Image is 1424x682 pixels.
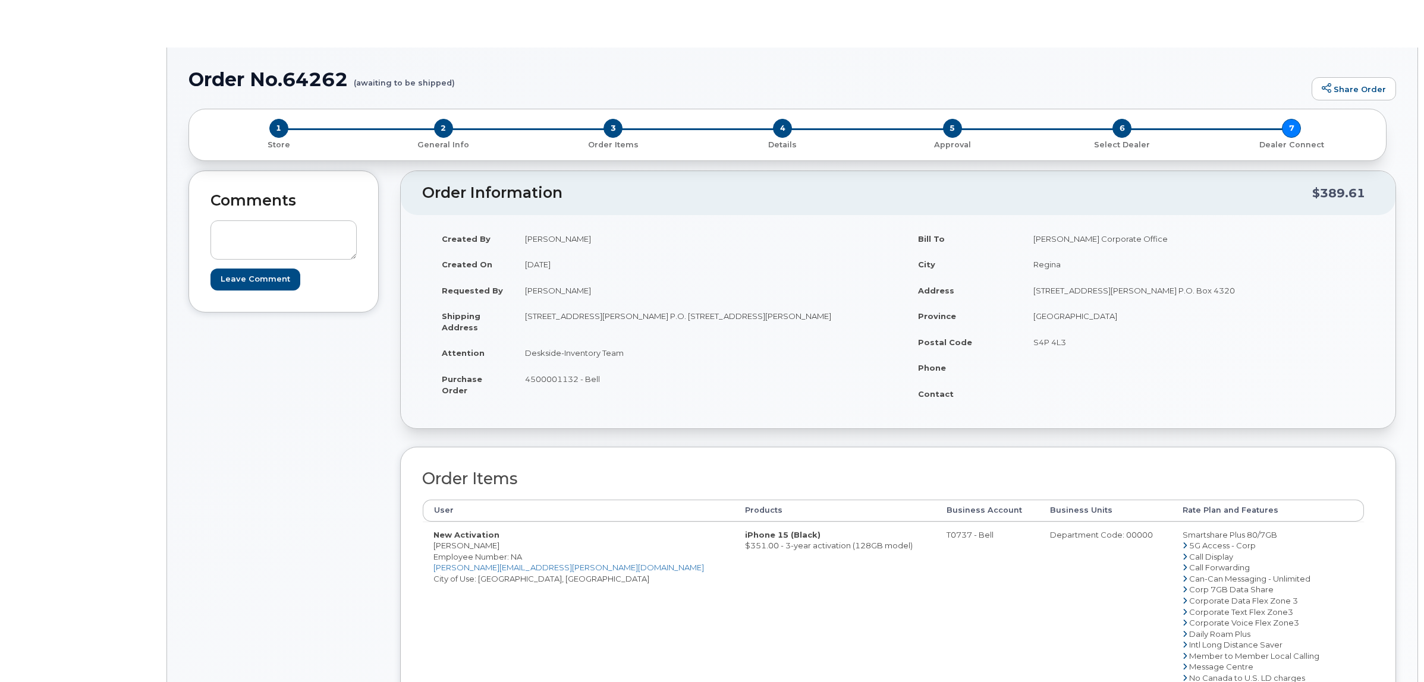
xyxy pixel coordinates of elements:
[918,337,972,347] strong: Postal Code
[442,374,482,395] strong: Purchase Order
[734,500,936,521] th: Products
[188,69,1306,90] h1: Order No.64262
[442,260,492,269] strong: Created On
[867,138,1037,150] a: 5 Approval
[1189,651,1319,661] span: Member to Member Local Calling
[1023,251,1365,277] td: Regina
[773,119,792,138] span: 4
[363,140,523,150] p: General Info
[1189,629,1250,639] span: Daily Roam Plus
[1189,607,1293,617] span: Corporate Text Flex Zone3
[1172,500,1364,521] th: Rate Plan and Features
[1039,500,1172,521] th: Business Units
[514,303,889,340] td: [STREET_ADDRESS][PERSON_NAME] P.O. [STREET_ADDRESS][PERSON_NAME]
[514,277,889,304] td: [PERSON_NAME]
[603,119,623,138] span: 3
[1189,662,1253,671] span: Message Centre
[359,138,528,150] a: 2 General Info
[433,552,522,561] span: Employee Number: NA
[1042,140,1202,150] p: Select Dealer
[434,119,453,138] span: 2
[1312,182,1365,204] div: $389.61
[199,138,359,150] a: 1 Store
[698,138,867,150] a: 4 Details
[354,69,455,87] small: (awaiting to be shipped)
[442,348,485,358] strong: Attention
[269,119,288,138] span: 1
[433,563,704,572] a: [PERSON_NAME][EMAIL_ADDRESS][PERSON_NAME][DOMAIN_NAME]
[1189,640,1282,649] span: Intl Long Distance Saver
[1312,77,1396,101] a: Share Order
[1023,226,1365,252] td: [PERSON_NAME] Corporate Office
[936,500,1039,521] th: Business Account
[514,251,889,277] td: [DATE]
[918,286,954,295] strong: Address
[433,530,499,539] strong: New Activation
[442,234,491,244] strong: Created By
[422,185,1312,201] h2: Order Information
[918,363,946,372] strong: Phone
[1050,529,1161,541] div: Department Code: 00000
[210,269,300,291] input: Leave Comment
[1189,552,1233,561] span: Call Display
[918,311,956,321] strong: Province
[1189,596,1298,605] span: Corporate Data Flex Zone 3
[1023,303,1365,329] td: [GEOGRAPHIC_DATA]
[872,140,1032,150] p: Approval
[210,192,357,209] h2: Comments
[1112,119,1131,138] span: 6
[442,311,480,332] strong: Shipping Address
[422,470,1365,488] h2: Order Items
[1189,585,1274,594] span: Corp 7GB Data Share
[1189,541,1256,550] span: 5G Access - Corp
[918,389,954,399] strong: Contact
[1023,329,1365,355] td: S4P 4L3
[1037,138,1206,150] a: 6 Select Dealer
[918,260,935,269] strong: City
[529,138,698,150] a: 3 Order Items
[703,140,863,150] p: Details
[1023,277,1365,304] td: [STREET_ADDRESS][PERSON_NAME] P.O. Box 4320
[745,530,821,539] strong: iPhone 15 (Black)
[514,340,889,366] td: Deskside-Inventory Team
[423,500,734,521] th: User
[442,286,503,295] strong: Requested By
[1189,563,1250,572] span: Call Forwarding
[1189,574,1310,583] span: Can-Can Messaging - Unlimited
[203,140,354,150] p: Store
[514,226,889,252] td: [PERSON_NAME]
[525,374,600,384] span: 4500001132 - Bell
[1189,618,1299,627] span: Corporate Voice Flex Zone3
[918,234,945,244] strong: Bill To
[533,140,693,150] p: Order Items
[943,119,962,138] span: 5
